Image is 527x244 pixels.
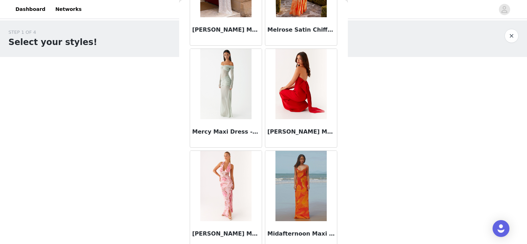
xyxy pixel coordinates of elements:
h1: Select your styles! [8,36,97,49]
img: Meredith Maxi Dress - Red [275,49,326,119]
div: Open Intercom Messenger [493,220,509,237]
h3: Midafternoon Maxi Dress - Serene Orange [267,230,335,238]
h3: [PERSON_NAME] Maxi Dress - Pink Floral Print [192,230,260,238]
h3: [PERSON_NAME] Maxi Dress - White Polkadot [192,26,260,34]
div: avatar [501,4,508,15]
img: Micca Halter Maxi Dress - Pink Floral Print [200,151,251,221]
img: Mercy Maxi Dress - Sage [200,49,251,119]
img: Midafternoon Maxi Dress - Serene Orange [275,151,326,221]
a: Networks [51,1,86,17]
div: STEP 1 OF 4 [8,29,97,36]
h3: Mercy Maxi Dress - Sage [192,128,260,136]
a: Dashboard [11,1,50,17]
h3: [PERSON_NAME] Maxi Dress - Red [267,128,335,136]
h3: Melrose Satin Chiffon Maxi Dress - Sunset Floral [267,26,335,34]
